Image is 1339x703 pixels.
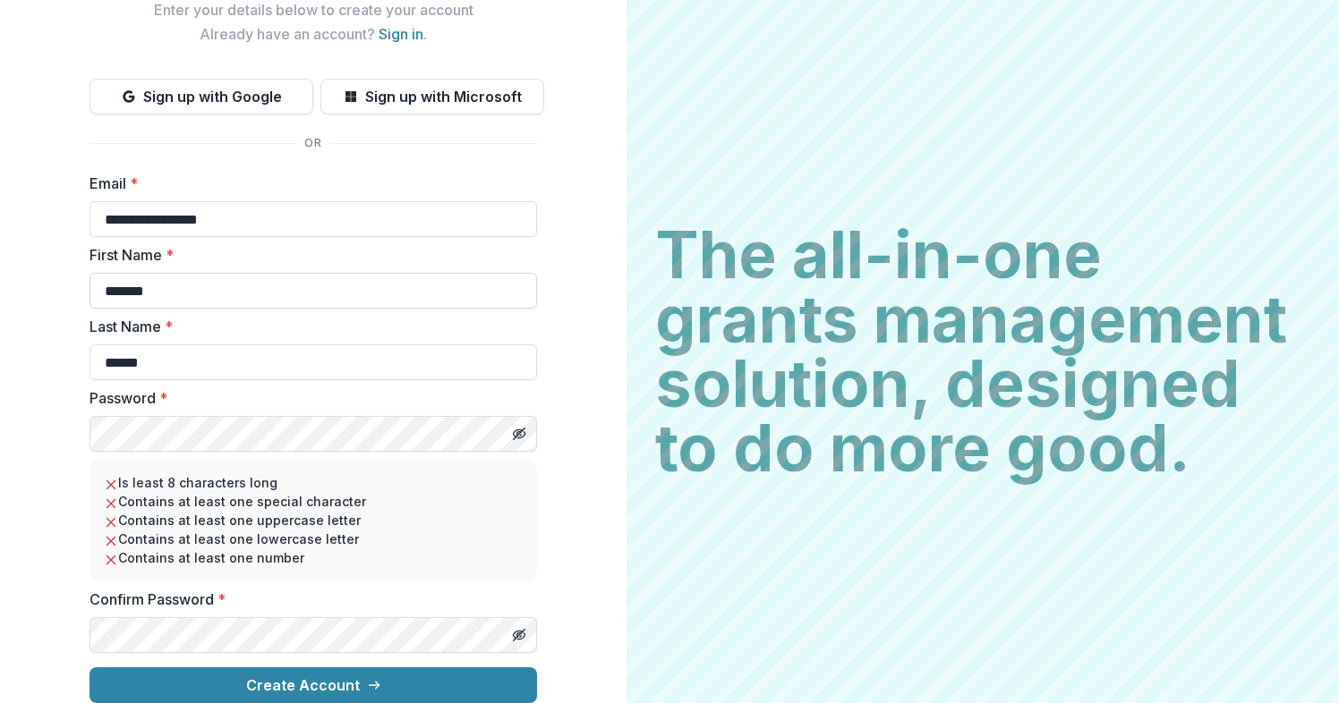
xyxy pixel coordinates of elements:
button: Toggle password visibility [505,621,533,649]
label: First Name [90,244,526,266]
li: Contains at least one uppercase letter [104,511,523,529]
li: Contains at least one number [104,548,523,567]
button: Sign up with Microsoft [320,79,544,114]
button: Sign up with Google [90,79,313,114]
label: Password [90,387,526,409]
li: Is least 8 characters long [104,473,523,492]
h2: Already have an account? . [90,26,537,43]
label: Confirm Password [90,589,526,610]
button: Create Account [90,667,537,703]
h2: Enter your details below to create your account [90,2,537,19]
a: Sign in [379,25,423,43]
li: Contains at least one lowercase letter [104,529,523,548]
label: Email [90,173,526,194]
button: Toggle password visibility [505,419,533,448]
li: Contains at least one special character [104,492,523,511]
label: Last Name [90,316,526,337]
